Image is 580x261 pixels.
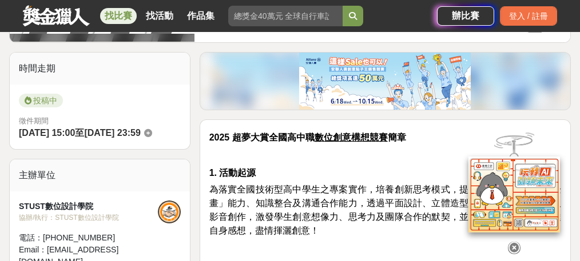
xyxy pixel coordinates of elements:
span: 至 [75,128,84,138]
img: d2146d9a-e6f6-4337-9592-8cefde37ba6b.png [468,156,560,232]
strong: 1. 活動起源 [209,168,256,178]
a: 找比賽 [100,8,137,24]
div: 電話： [PHONE_NUMBER] [19,232,158,244]
div: STUST數位設計學院 [19,200,158,212]
strong: 2025 超夢大賞全國高中職 簡章 [209,132,406,142]
div: 協辦/執行： STUST數位設計學院 [19,212,158,223]
input: 總獎金40萬元 全球自行車設計比賽 [228,6,343,26]
img: 386af5bf-fbe2-4d43-ae68-517df2b56ae5.png [299,53,471,110]
span: 投稿中 [19,94,63,107]
div: 時間走期 [10,53,190,85]
span: 徵件期間 [19,117,49,125]
span: [DATE] 23:59 [84,128,140,138]
a: 找活動 [141,8,178,24]
span: [DATE] 15:00 [19,128,75,138]
u: 數位創意構想競賽 [315,132,388,142]
div: 登入 / 註冊 [500,6,557,26]
span: 為落實全國技術型高中學生之專案實作，培養創新思考模式，提昇「作品創意構想與企畫」能力、知識整合及溝通合作能力，透過平面設計、立體造型設計、角色專案設定及影音創作，激發學生創意想像力、思考力及團隊... [209,184,561,235]
a: 辦比賽 [437,6,494,26]
a: 作品集 [182,8,219,24]
div: 主辦單位 [10,159,190,191]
